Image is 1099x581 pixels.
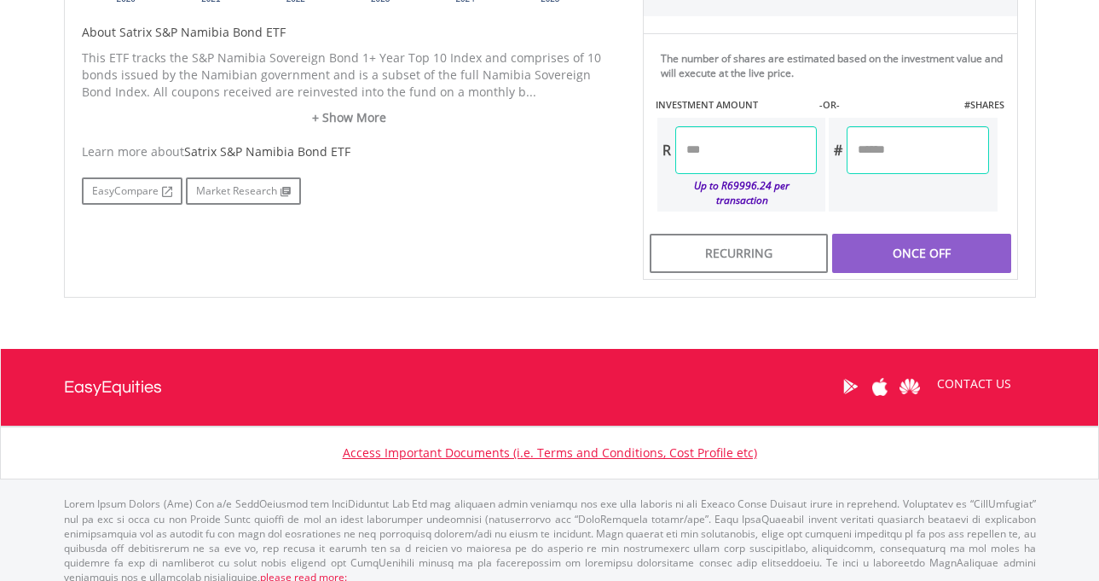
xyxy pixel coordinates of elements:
a: EasyEquities [64,349,162,426]
h5: About Satrix S&P Namibia Bond ETF [82,24,617,41]
div: Up to R69996.24 per transaction [657,174,818,212]
div: R [657,126,675,174]
span: Satrix S&P Namibia Bond ETF [184,143,350,160]
a: Access Important Documents (i.e. Terms and Conditions, Cost Profile etc) [343,444,757,461]
div: Once Off [832,234,1010,273]
div: # [829,126,847,174]
a: Apple [865,360,895,413]
label: INVESTMENT AMOUNT [656,98,758,112]
label: -OR- [819,98,840,112]
div: Recurring [650,234,828,273]
a: Huawei [895,360,925,413]
a: CONTACT US [925,360,1023,408]
div: The number of shares are estimated based on the investment value and will execute at the live price. [661,51,1010,80]
a: Google Play [836,360,865,413]
a: EasyCompare [82,177,182,205]
div: Learn more about [82,143,617,160]
p: This ETF tracks the S&P Namibia Sovereign Bond 1+ Year Top 10 Index and comprises of 10 bonds iss... [82,49,617,101]
a: Market Research [186,177,301,205]
label: #SHARES [964,98,1004,112]
a: + Show More [82,109,617,126]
